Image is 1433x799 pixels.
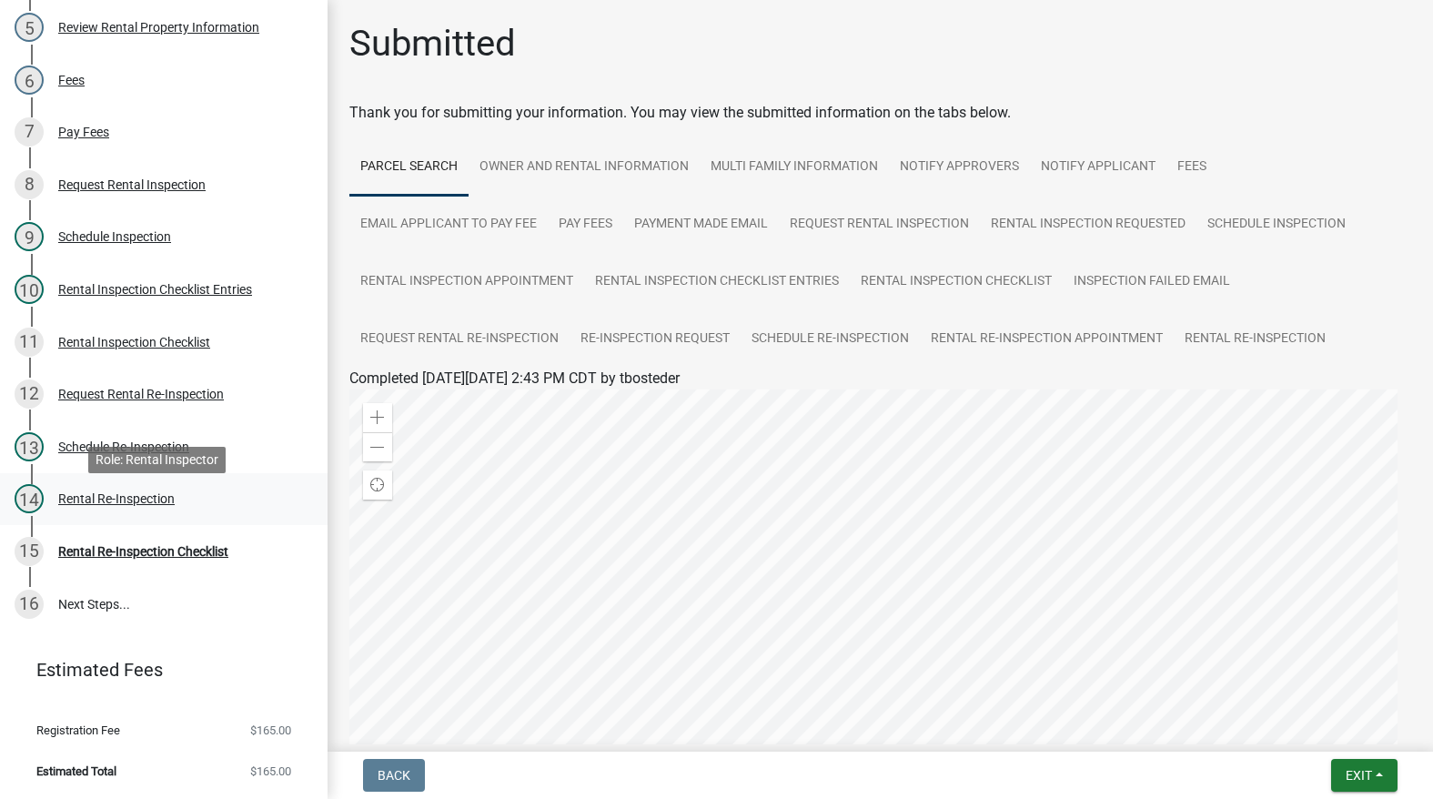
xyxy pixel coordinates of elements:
span: Exit [1346,768,1372,783]
div: Thank you for submitting your information. You may view the submitted information on the tabs below. [349,102,1411,124]
div: 6 [15,66,44,95]
a: Rental Re-Inspection Appointment [920,310,1174,369]
a: Rental Inspection Requested [980,196,1196,254]
div: 12 [15,379,44,409]
button: Back [363,759,425,792]
div: Fees [58,74,85,86]
div: 15 [15,537,44,566]
div: 11 [15,328,44,357]
a: Rental Re-Inspection [1174,310,1337,369]
div: Rental Re-Inspection [58,492,175,505]
div: Zoom out [363,432,392,461]
a: Rental Inspection Checklist Entries [584,253,850,311]
div: 10 [15,275,44,304]
div: 8 [15,170,44,199]
div: Role: Rental Inspector [88,447,226,473]
div: 14 [15,484,44,513]
div: 13 [15,432,44,461]
span: Back [378,768,410,783]
a: Notify Approvers [889,138,1030,197]
a: Email Applicant to Pay Fee [349,196,548,254]
div: Request Rental Re-Inspection [58,388,224,400]
div: Schedule Re-Inspection [58,440,189,453]
div: Rental Inspection Checklist Entries [58,283,252,296]
div: Zoom in [363,403,392,432]
a: Rental Inspection Appointment [349,253,584,311]
a: Notify Applicant [1030,138,1166,197]
a: Payment Made Email [623,196,779,254]
span: $165.00 [250,765,291,777]
h1: Submitted [349,22,516,66]
a: Schedule Inspection [1196,196,1357,254]
a: Multi Family Information [700,138,889,197]
a: Request Rental Re-Inspection [349,310,570,369]
a: Request Rental Inspection [779,196,980,254]
button: Exit [1331,759,1398,792]
a: Pay Fees [548,196,623,254]
a: Inspection Failed Email [1063,253,1241,311]
div: Schedule Inspection [58,230,171,243]
a: Estimated Fees [15,652,298,688]
span: Estimated Total [36,765,116,777]
div: 9 [15,222,44,251]
div: 16 [15,590,44,619]
span: $165.00 [250,724,291,736]
a: Fees [1166,138,1217,197]
div: Request Rental Inspection [58,178,206,191]
div: Rental Re-Inspection Checklist [58,545,228,558]
span: Completed [DATE][DATE] 2:43 PM CDT by tbosteder [349,369,680,387]
a: Owner and Rental Information [469,138,700,197]
a: Re-Inspection Request [570,310,741,369]
div: 7 [15,117,44,147]
div: Review Rental Property Information [58,21,259,34]
div: Rental Inspection Checklist [58,336,210,349]
span: Registration Fee [36,724,120,736]
a: Rental Inspection Checklist [850,253,1063,311]
div: Pay Fees [58,126,109,138]
a: Schedule Re-Inspection [741,310,920,369]
a: Parcel search [349,138,469,197]
div: Find my location [363,470,392,500]
div: 5 [15,13,44,42]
